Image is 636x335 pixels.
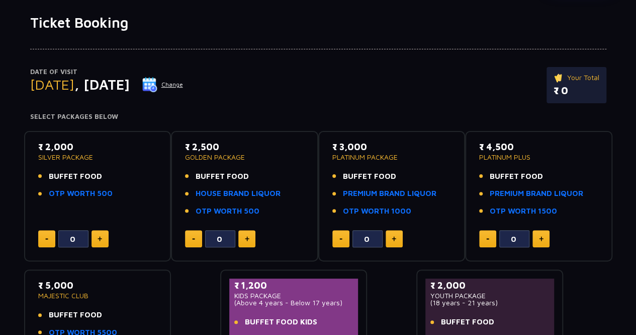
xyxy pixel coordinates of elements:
[392,236,396,241] img: plus
[45,238,48,240] img: minus
[30,14,606,31] h1: Ticket Booking
[192,238,195,240] img: minus
[74,76,130,93] span: , [DATE]
[234,299,353,306] p: (Above 4 years - Below 17 years)
[479,140,598,154] p: ₹ 4,500
[332,154,451,161] p: PLATINUM PACKAGE
[430,279,550,292] p: ₹ 2,000
[142,77,184,93] button: Change
[245,316,317,328] span: BUFFET FOOD KIDS
[245,236,249,241] img: plus
[98,236,102,241] img: plus
[430,292,550,299] p: YOUTH PACKAGE
[343,188,436,199] a: PREMIUM BRAND LIQUOR
[196,188,281,199] a: HOUSE BRAND LIQUOR
[486,238,489,240] img: minus
[234,279,353,292] p: ₹ 1,200
[441,316,494,328] span: BUFFET FOOD
[332,140,451,154] p: ₹ 3,000
[38,154,157,161] p: SILVER PACKAGE
[30,67,184,77] p: Date of Visit
[430,299,550,306] p: (18 years - 21 years)
[38,140,157,154] p: ₹ 2,000
[234,292,353,299] p: KIDS PACKAGE
[38,279,157,292] p: ₹ 5,000
[196,171,249,182] span: BUFFET FOOD
[49,188,113,199] a: OTP WORTH 500
[343,171,396,182] span: BUFFET FOOD
[339,238,342,240] img: minus
[185,140,304,154] p: ₹ 2,500
[539,236,543,241] img: plus
[490,171,543,182] span: BUFFET FOOD
[343,206,411,217] a: OTP WORTH 1000
[49,171,102,182] span: BUFFET FOOD
[196,206,259,217] a: OTP WORTH 500
[554,72,564,83] img: ticket
[30,76,74,93] span: [DATE]
[490,188,583,199] a: PREMIUM BRAND LIQUOR
[490,206,557,217] a: OTP WORTH 1500
[554,72,599,83] p: Your Total
[479,154,598,161] p: PLATINUM PLUS
[38,292,157,299] p: MAJESTIC CLUB
[49,309,102,321] span: BUFFET FOOD
[554,83,599,98] p: ₹ 0
[30,113,606,121] h4: Select Packages Below
[185,154,304,161] p: GOLDEN PACKAGE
